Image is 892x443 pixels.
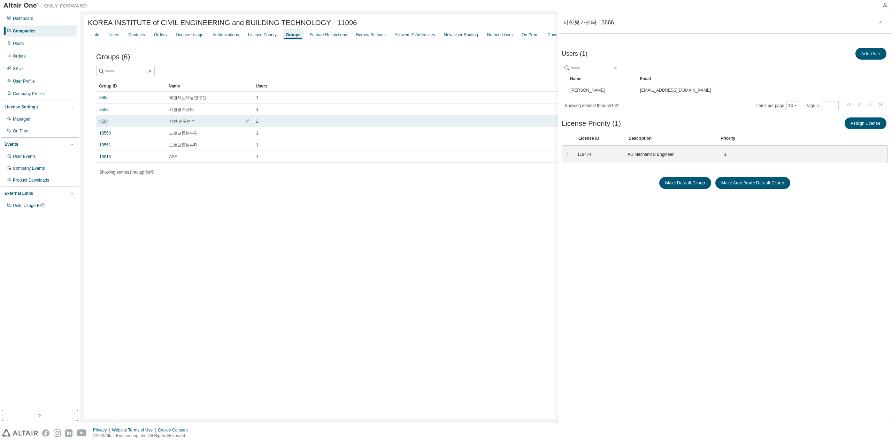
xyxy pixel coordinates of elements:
div: Company Events [13,166,45,171]
p: © 2025 Altair Engineering, Inc. All Rights Reserved. [93,433,192,439]
span: Users (1) [562,50,587,58]
div: Privacy [93,427,112,433]
a: 3665 [99,95,109,100]
div: Orders [13,53,26,59]
div: Borrow Settings [356,32,386,38]
div: Priority [721,136,735,141]
button: Assign License [845,117,886,129]
span: 시험평가센터 [169,107,194,112]
span: [PERSON_NAME] [570,87,605,93]
div: Consumables [547,32,573,38]
a: 3666 [99,107,109,112]
span: [EMAIL_ADDRESS][DOMAIN_NAME] [640,87,711,93]
div: SKUs [13,66,24,71]
span: Groups (6) [96,53,130,61]
div: Name [169,81,250,92]
div: ⠿ [566,152,570,157]
div: On Prem [13,128,30,134]
span: 1 [256,130,259,136]
div: License Settings [5,104,38,110]
div: User Events [13,154,36,159]
div: 시험평가센터 - 3666 [563,20,614,25]
span: Page n. [806,101,839,110]
div: Users [13,41,24,46]
div: 119474 [577,152,619,157]
div: Users [108,32,119,38]
img: instagram.svg [54,429,61,437]
a: 18813 [99,154,111,160]
div: Company Profile [13,91,44,97]
img: altair_logo.svg [2,429,38,437]
span: ASE [169,154,177,160]
span: 1 [256,107,259,112]
a: 18561 [99,142,111,148]
div: Allowed IP Addresses [395,32,435,38]
div: Users [256,81,856,92]
span: 도로교통본부B [169,142,197,148]
div: Dashboard [13,16,33,21]
button: 10 [788,103,798,108]
img: linkedin.svg [65,429,72,437]
span: License Priority (1) [562,120,621,128]
img: facebook.svg [42,429,49,437]
div: Description [629,136,712,141]
div: Contacts [128,32,145,38]
div: License Priority [248,32,277,38]
span: KOREA INSTITUTE of CIVIL ENGINEERING and BUILDING TECHNOLOGY - 11096 [88,19,357,27]
div: Website Terms of Use [112,427,158,433]
div: Events [5,142,18,147]
div: On Prem [522,32,538,38]
div: Cookie Consent [158,427,192,433]
div: Info [92,32,99,38]
div: AU Mechanical Engineer [628,152,711,157]
div: Companies [13,28,36,34]
span: 1 [256,154,259,160]
div: Group ID [99,81,163,92]
span: 2 [256,119,259,124]
div: User Profile [13,78,35,84]
div: Groups [286,32,301,38]
span: 도로교통본부A [169,130,197,136]
div: License ID [578,136,620,141]
span: Showing entries 1 through 1 of 1 [565,103,619,108]
div: 1 [720,152,726,157]
div: Product Downloads [13,177,49,183]
a: 18560 [99,130,111,136]
button: Make Default Group [659,177,711,189]
button: Add User [855,48,886,60]
div: Email [640,73,874,84]
div: Orders [154,32,167,38]
div: New User Routing [444,32,478,38]
img: Altair One [3,2,91,9]
div: Feature Restrictions [310,32,347,38]
a: 4564 [99,119,109,124]
span: Items per page [756,101,799,110]
span: 1 [256,95,259,100]
span: Showing entries 1 through 6 of 6 [99,170,154,175]
span: 복합재난대응연구단 [169,95,207,100]
button: Make Auto Route Default Group [715,177,790,189]
span: 지반 연구본부 [169,119,195,124]
img: youtube.svg [77,429,87,437]
div: Named Users [487,32,513,38]
div: Authorizations [213,32,239,38]
div: Name [570,73,634,84]
span: Units Usage BI [13,203,45,208]
div: License Usage [176,32,203,38]
span: 1 [256,142,259,148]
div: Managed [13,116,30,122]
div: External Links [5,191,33,196]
